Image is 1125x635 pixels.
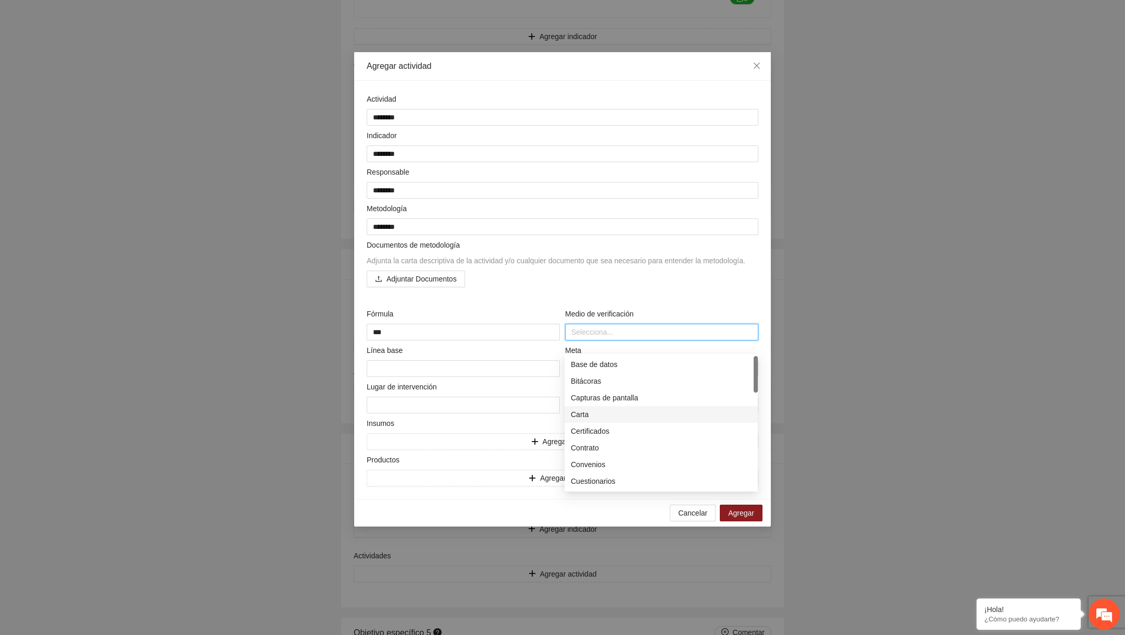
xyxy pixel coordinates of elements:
[565,456,758,473] div: Convenios
[367,203,411,214] span: Metodología
[678,507,707,519] span: Cancelar
[367,241,460,249] span: Documentos de metodología
[367,381,441,393] span: Lugar de intervención
[367,418,398,429] span: Insumos
[743,52,771,80] button: Close
[60,139,144,245] span: Estamos en línea.
[529,474,536,483] span: plus
[531,438,539,446] span: plus
[571,459,752,470] div: Convenios
[565,406,758,423] div: Carta
[367,275,465,283] span: uploadAdjuntar Documentos
[367,433,758,450] button: plusAgregar insumo
[565,423,758,439] div: Certificados
[565,439,758,456] div: Contrato
[565,473,758,490] div: Cuestionarios
[571,409,752,420] div: Carta
[720,505,762,521] button: Agregar
[571,375,752,387] div: Bitácoras
[753,62,761,70] span: close
[375,275,382,284] span: upload
[565,389,758,406] div: Capturas de pantalla
[571,475,752,487] div: Cuestionarios
[571,392,752,404] div: Capturas de pantalla
[367,130,401,141] span: Indicador
[367,454,404,466] span: Productos
[386,273,457,285] span: Adjuntar Documentos
[5,285,198,321] textarea: Escriba su mensaje y pulse “Intro”
[54,53,175,67] div: Chatee con nosotros ahora
[565,373,758,389] div: Bitácoras
[367,271,465,287] button: uploadAdjuntar Documentos
[571,425,752,437] div: Certificados
[984,605,1073,614] div: ¡Hola!
[171,5,196,30] div: Minimizar ventana de chat en vivo
[565,308,637,320] span: Medio de verificación
[367,60,758,72] div: Agregar actividad
[565,345,585,356] span: Meta
[540,472,596,484] span: Agregar producto
[670,505,716,521] button: Cancelar
[728,507,754,519] span: Agregar
[571,442,752,454] div: Contrato
[367,308,397,320] span: Fórmula
[571,359,752,370] div: Base de datos
[367,470,758,486] button: plusAgregar producto
[367,257,745,265] span: Adjunta la carta descriptiva de la actividad y/o cualquier documento que sea necesario para enten...
[565,356,758,373] div: Base de datos
[367,93,401,105] span: Actividad
[367,345,407,356] span: Línea base
[984,615,1073,623] p: ¿Cómo puedo ayudarte?
[543,436,594,447] span: Agregar insumo
[367,166,414,178] span: Responsable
